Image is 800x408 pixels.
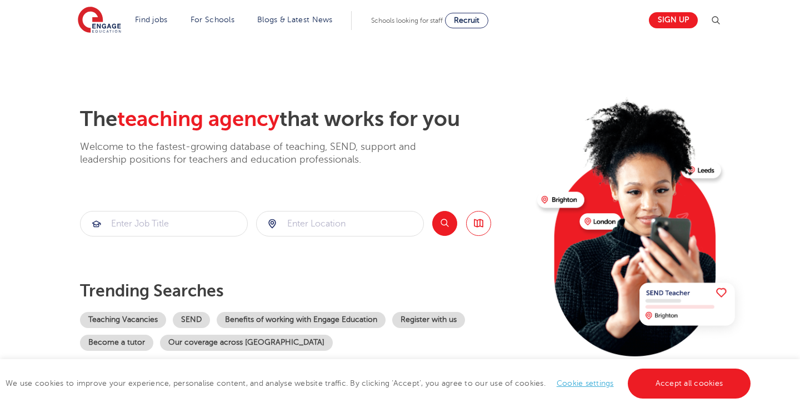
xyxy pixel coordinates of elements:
[649,12,698,28] a: Sign up
[454,16,479,24] span: Recruit
[80,335,153,351] a: Become a tutor
[173,312,210,328] a: SEND
[80,211,248,236] div: Submit
[78,7,121,34] img: Engage Education
[191,16,234,24] a: For Schools
[432,211,457,236] button: Search
[257,211,423,236] input: Submit
[80,281,528,301] p: Trending searches
[6,379,753,387] span: We use cookies to improve your experience, personalise content, and analyse website traffic. By c...
[81,211,247,236] input: Submit
[217,312,386,328] a: Benefits of working with Engage Education
[135,16,168,24] a: Find jobs
[371,17,443,24] span: Schools looking for staff
[445,13,488,28] a: Recruit
[392,312,465,328] a: Register with us
[256,211,424,236] div: Submit
[80,107,528,132] h2: The that works for you
[80,312,166,328] a: Teaching Vacancies
[80,140,447,167] p: Welcome to the fastest-growing database of teaching, SEND, support and leadership positions for t...
[160,335,333,351] a: Our coverage across [GEOGRAPHIC_DATA]
[257,16,333,24] a: Blogs & Latest News
[117,107,279,131] span: teaching agency
[628,369,751,399] a: Accept all cookies
[557,379,614,387] a: Cookie settings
